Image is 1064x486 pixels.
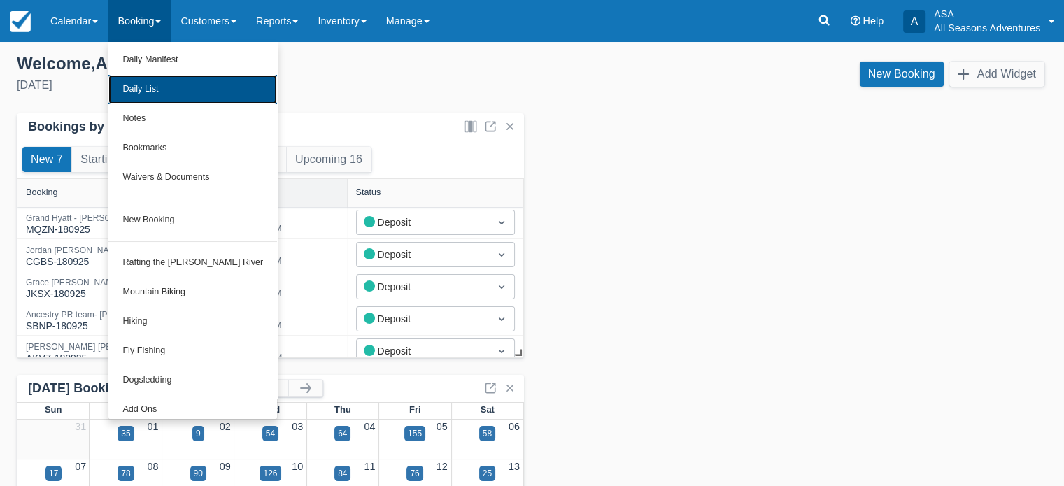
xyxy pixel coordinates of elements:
[28,380,255,396] div: [DATE] Booking Calendar
[949,62,1044,87] button: Add Widget
[509,461,520,472] a: 13
[483,467,492,480] div: 25
[364,247,482,262] div: Deposit
[364,279,482,294] div: Deposit
[26,214,149,222] div: Grand Hyatt - [PERSON_NAME]
[196,427,201,440] div: 9
[220,461,231,472] a: 09
[26,316,169,322] a: Ancestry PR team- [PERSON_NAME]SBNP-180925
[108,307,277,336] a: Hiking
[108,248,277,278] a: Rafting the [PERSON_NAME] River
[148,421,159,432] a: 01
[934,7,1040,21] p: ASA
[26,220,149,226] a: Grand Hyatt - [PERSON_NAME]MQZN-180925
[495,248,509,262] span: Dropdown icon
[364,215,482,230] div: Deposit
[220,421,231,432] a: 02
[287,147,371,172] button: Upcoming 16
[860,62,944,87] a: New Booking
[292,461,303,472] a: 10
[108,134,277,163] a: Bookmarks
[495,280,509,294] span: Dropdown icon
[364,421,375,432] a: 04
[338,427,347,440] div: 64
[45,404,62,415] span: Sun
[364,343,482,359] div: Deposit
[495,344,509,358] span: Dropdown icon
[75,421,86,432] a: 31
[437,421,448,432] a: 05
[495,312,509,326] span: Dropdown icon
[26,187,58,197] div: Booking
[26,278,121,287] div: Grace [PERSON_NAME]
[334,404,351,415] span: Thu
[22,147,71,172] button: New 7
[481,404,495,415] span: Sat
[28,119,146,135] div: Bookings by Month
[121,427,130,440] div: 35
[108,395,277,424] a: Add Ons
[17,53,521,74] div: Welcome , ASA !
[410,467,419,480] div: 76
[26,214,149,237] div: MQZN-180925
[26,246,124,269] div: CGBS-180925
[26,343,167,351] div: [PERSON_NAME] [PERSON_NAME]
[108,45,277,75] a: Daily Manifest
[108,42,278,420] ul: Booking
[26,252,124,258] a: Jordan [PERSON_NAME]CGBS-180925
[26,310,169,319] div: Ancestry PR team- [PERSON_NAME]
[26,278,121,301] div: JKSX-180925
[292,421,303,432] a: 03
[850,16,860,26] i: Help
[108,278,277,307] a: Mountain Biking
[108,336,277,366] a: Fly Fishing
[26,284,121,290] a: Grace [PERSON_NAME]JKSX-180925
[72,147,138,172] button: Starting 3
[108,163,277,192] a: Waivers & Documents
[108,366,277,395] a: Dogsledding
[483,427,492,440] div: 58
[121,467,130,480] div: 78
[364,311,482,327] div: Deposit
[108,104,277,134] a: Notes
[509,421,520,432] a: 06
[356,187,381,197] div: Status
[10,11,31,32] img: checkfront-main-nav-mini-logo.png
[338,467,347,480] div: 84
[364,461,375,472] a: 11
[903,10,925,33] div: A
[108,75,277,104] a: Daily List
[75,461,86,472] a: 07
[263,467,277,480] div: 126
[148,461,159,472] a: 08
[17,77,521,94] div: [DATE]
[26,310,169,334] div: SBNP-180925
[408,427,422,440] div: 155
[26,246,124,255] div: Jordan [PERSON_NAME]
[49,467,58,480] div: 17
[194,467,203,480] div: 90
[437,461,448,472] a: 12
[863,15,884,27] span: Help
[495,215,509,229] span: Dropdown icon
[266,427,275,440] div: 54
[934,21,1040,35] p: All Seasons Adventures
[409,404,421,415] span: Fri
[26,343,167,366] div: AKVZ-180925
[108,206,277,235] a: New Booking
[26,348,167,355] a: [PERSON_NAME] [PERSON_NAME]AKVZ-180925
